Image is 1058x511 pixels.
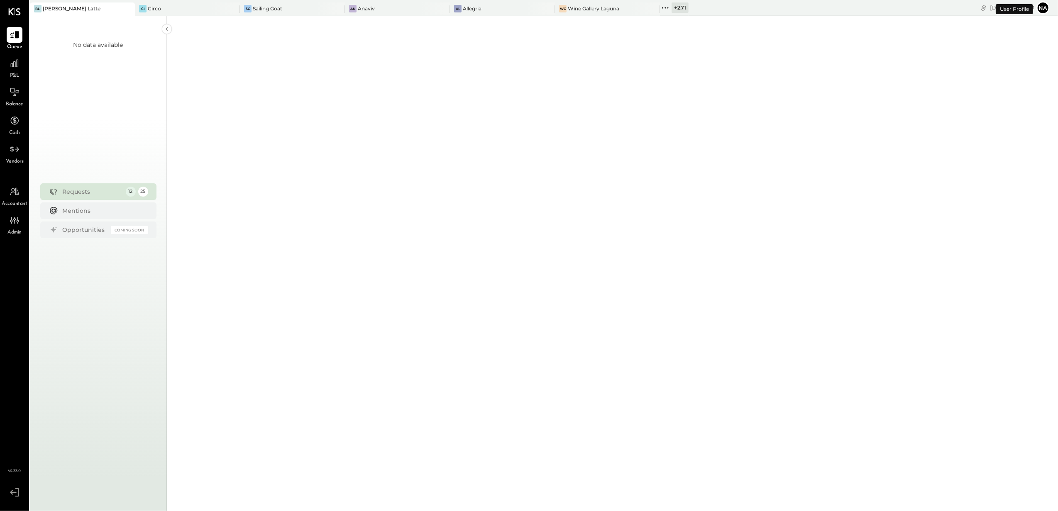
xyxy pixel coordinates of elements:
div: User Profile [996,4,1033,14]
div: + 271 [672,2,689,13]
a: Balance [0,84,29,108]
div: SG [244,5,252,12]
div: BL [34,5,42,12]
div: No data available [73,41,123,49]
span: Vendors [6,158,24,165]
span: Balance [6,101,23,108]
a: Queue [0,27,29,51]
a: Admin [0,212,29,236]
a: Vendors [0,141,29,165]
div: Anaviv [358,5,375,12]
span: Accountant [2,200,27,208]
span: Queue [7,44,22,51]
div: Opportunities [63,226,107,234]
a: Accountant [0,184,29,208]
div: copy link [980,3,988,12]
div: [DATE] [990,4,1034,12]
span: Admin [7,229,22,236]
span: P&L [10,72,20,80]
div: Allegria [463,5,481,12]
a: Cash [0,113,29,137]
div: 25 [138,187,148,197]
div: Coming Soon [111,226,148,234]
div: 12 [126,187,136,197]
span: Cash [9,129,20,137]
div: Mentions [63,207,144,215]
a: P&L [0,56,29,80]
div: Requests [63,187,122,196]
div: An [349,5,357,12]
div: Ci [139,5,147,12]
div: Circo [148,5,161,12]
div: [PERSON_NAME] Latte [43,5,100,12]
div: Sailing Goat [253,5,282,12]
button: Na [1036,1,1050,15]
div: Wine Gallery Laguna [568,5,619,12]
div: WG [559,5,567,12]
div: Al [454,5,462,12]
